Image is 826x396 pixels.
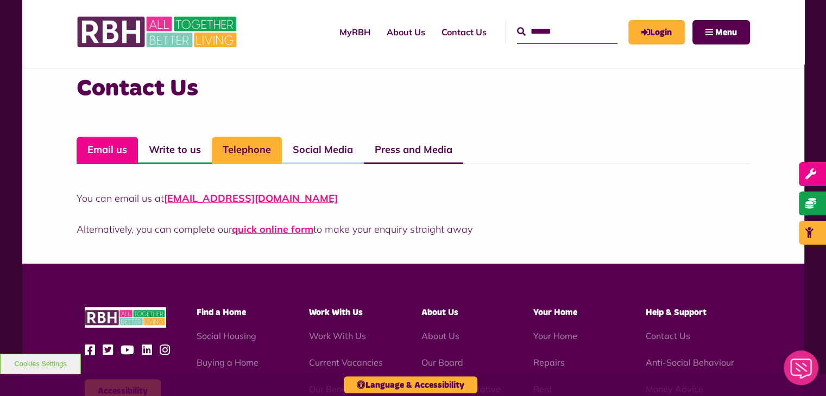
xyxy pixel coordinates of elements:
iframe: Netcall Web Assistant for live chat [777,347,826,396]
h3: Contact Us [77,73,750,104]
a: MyRBH [628,20,685,44]
a: quick online form [232,223,313,235]
a: Press and Media [364,137,463,164]
button: Navigation [692,20,750,44]
a: Our Board [421,357,463,368]
a: Repairs [533,357,565,368]
a: Email us [77,137,138,164]
a: Social Media [282,137,364,164]
span: Help & Support [646,308,707,317]
span: About Us [421,308,458,317]
span: Work With Us [309,308,363,317]
a: [EMAIL_ADDRESS][DOMAIN_NAME] [164,192,338,205]
a: Write to us [138,137,212,164]
a: About Us [379,17,433,47]
img: RBH [77,11,239,53]
p: Alternatively, you can complete our to make your enquiry straight away [77,222,750,237]
a: Your Home [533,330,577,341]
a: About Us [421,330,459,341]
a: Social Housing [197,330,256,341]
a: Contact Us [646,330,690,341]
p: You can email us at [77,191,750,206]
span: Your Home [533,308,577,317]
a: Buying a Home [197,357,258,368]
a: Contact Us [433,17,495,47]
a: Telephone [212,137,282,164]
a: Anti-Social Behaviour [646,357,734,368]
input: Search [517,20,617,43]
span: Find a Home [197,308,246,317]
a: Work With Us [309,330,366,341]
button: Language & Accessibility [344,376,477,393]
a: Current Vacancies [309,357,383,368]
img: RBH [85,307,166,328]
span: Menu [715,28,737,37]
a: MyRBH [331,17,379,47]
